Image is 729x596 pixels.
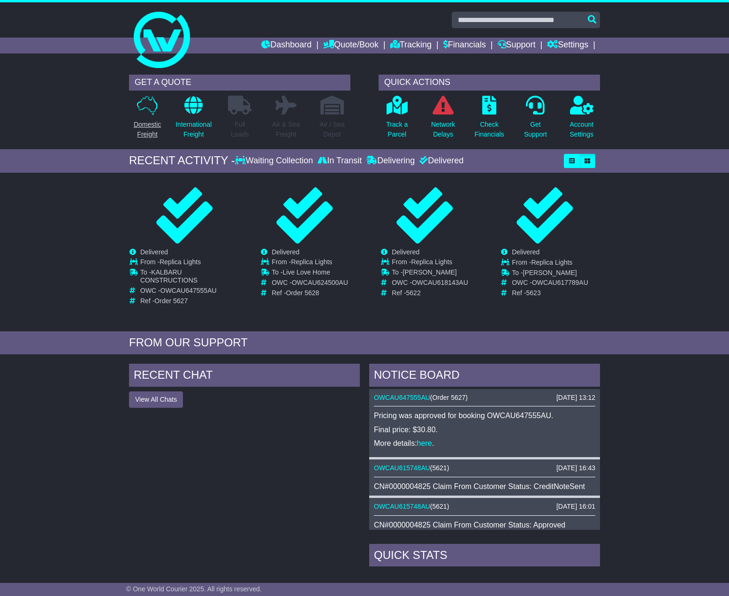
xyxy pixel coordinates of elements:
[433,464,447,472] span: 5621
[392,289,468,297] td: Ref -
[570,95,594,145] a: AccountSettings
[374,503,430,510] a: OWCAU615748AU
[323,38,379,53] a: Quote/Book
[512,258,588,268] td: From -
[140,287,239,297] td: OWC -
[374,394,430,401] a: OWCAU647555AU
[374,464,430,472] a: OWCAU615748AU
[140,268,239,287] td: To -
[159,258,201,266] span: Replica Lights
[475,120,504,139] p: Check Financials
[406,289,421,297] span: 5622
[374,503,595,511] div: ( )
[283,268,330,276] span: Live Love Home
[261,38,311,53] a: Dashboard
[512,289,588,297] td: Ref -
[140,258,239,268] td: From -
[140,297,239,305] td: Ref -
[175,120,212,139] p: International Freight
[160,287,217,294] span: OWCAU647555AU
[379,75,600,91] div: QUICK ACTIONS
[433,394,466,401] span: Order 5627
[315,156,364,166] div: In Transit
[364,156,417,166] div: Delivering
[532,279,588,286] span: OWCAU617789AU
[272,120,300,139] p: Air & Sea Freight
[272,289,348,297] td: Ref -
[412,279,468,286] span: OWCAU618143AU
[175,95,212,145] a: InternationalFreight
[374,411,595,420] p: Pricing was approved for booking OWCAU647555AU.
[526,289,541,297] span: 5623
[133,95,161,145] a: DomesticFreight
[556,394,595,402] div: [DATE] 13:12
[417,156,463,166] div: Delivered
[272,279,348,289] td: OWC -
[369,544,600,569] div: Quick Stats
[556,464,595,472] div: [DATE] 16:43
[286,289,319,297] span: Order 5628
[129,75,350,91] div: GET A QUOTE
[374,464,595,472] div: ( )
[369,569,600,593] td: Deliveries
[403,268,457,276] span: [PERSON_NAME]
[392,279,468,289] td: OWC -
[524,95,547,145] a: GetSupport
[272,258,348,268] td: From -
[390,38,432,53] a: Tracking
[272,268,348,279] td: To -
[374,482,595,491] div: CN#0000004825 Claim From Customer Status: CreditNoteSent
[524,120,547,139] p: Get Support
[498,38,536,53] a: Support
[433,503,447,510] span: 5621
[369,364,600,389] div: NOTICE BOARD
[140,248,168,256] span: Delivered
[523,268,577,276] span: [PERSON_NAME]
[134,120,161,139] p: Domestic Freight
[319,120,345,139] p: Air / Sea Depot
[374,394,595,402] div: ( )
[512,248,539,256] span: Delivered
[547,38,588,53] a: Settings
[228,120,251,139] p: Full Loads
[126,585,262,593] span: © One World Courier 2025. All rights reserved.
[129,364,360,389] div: RECENT CHAT
[392,268,468,279] td: To -
[129,154,235,168] div: RECENT ACTIVITY -
[129,391,183,408] button: View All Chats
[235,156,315,166] div: Waiting Collection
[386,120,408,139] p: Track a Parcel
[392,258,468,268] td: From -
[443,38,486,53] a: Financials
[374,439,595,448] p: More details: .
[386,95,408,145] a: Track aParcel
[129,336,600,350] div: FROM OUR SUPPORT
[431,120,455,139] p: Network Delays
[374,425,595,434] p: Final price: $30.80.
[556,503,595,511] div: [DATE] 16:01
[392,248,419,256] span: Delivered
[512,268,588,279] td: To -
[140,268,197,284] span: KALBARU CONSTRUCTIONS
[154,297,188,305] span: Order 5627
[272,248,299,256] span: Delivered
[292,279,348,286] span: OWCAU624500AU
[417,439,432,447] a: here
[291,258,332,266] span: Replica Lights
[374,520,595,529] div: CN#0000004825 Claim From Customer Status: Approved
[570,120,594,139] p: Account Settings
[474,95,505,145] a: CheckFinancials
[411,258,452,266] span: Replica Lights
[431,95,456,145] a: NetworkDelays
[512,279,588,289] td: OWC -
[531,258,572,266] span: Replica Lights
